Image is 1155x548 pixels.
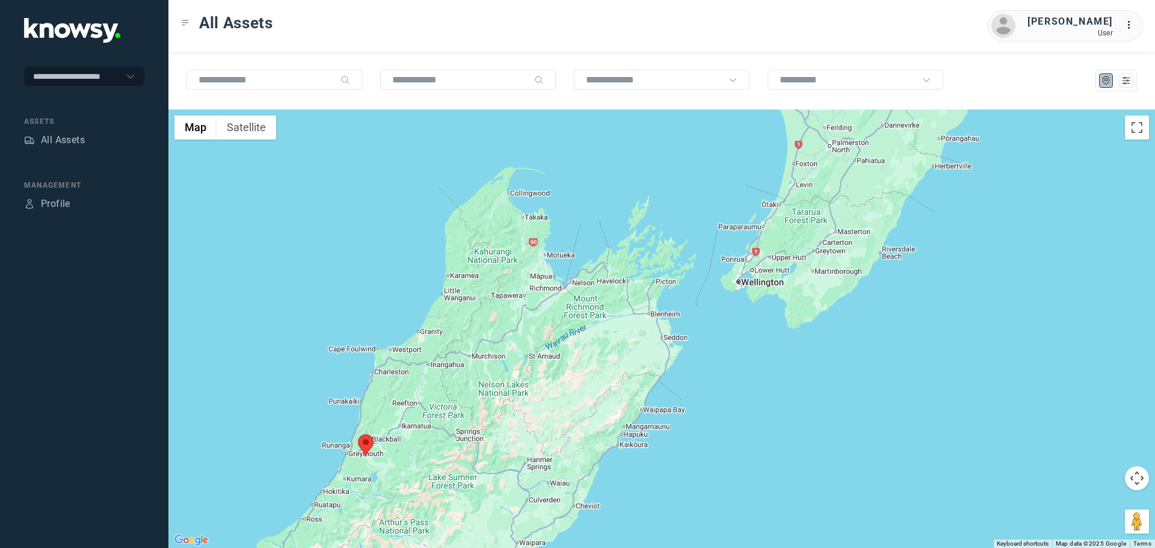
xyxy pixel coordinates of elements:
[1027,14,1113,29] div: [PERSON_NAME]
[174,115,217,140] button: Show street map
[41,197,70,211] div: Profile
[24,180,144,191] div: Management
[997,540,1049,548] button: Keyboard shortcuts
[534,75,544,85] div: Search
[24,197,70,211] a: ProfileProfile
[340,75,350,85] div: Search
[1125,18,1139,32] div: :
[1133,540,1151,547] a: Terms (opens in new tab)
[24,135,35,146] div: Assets
[1027,29,1113,37] div: User
[217,115,276,140] button: Show satellite imagery
[24,133,85,147] a: AssetsAll Assets
[1101,75,1112,86] div: Map
[1125,510,1149,534] button: Drag Pegman onto the map to open Street View
[1125,466,1149,490] button: Map camera controls
[1121,75,1132,86] div: List
[24,116,144,127] div: Assets
[41,133,85,147] div: All Assets
[1056,540,1126,547] span: Map data ©2025 Google
[1125,115,1149,140] button: Toggle fullscreen view
[1126,20,1138,29] tspan: ...
[171,532,211,548] img: Google
[171,532,211,548] a: Open this area in Google Maps (opens a new window)
[991,14,1015,38] img: avatar.png
[24,199,35,209] div: Profile
[1125,18,1139,34] div: :
[24,18,120,43] img: Application Logo
[181,19,189,27] div: Toggle Menu
[199,12,273,34] span: All Assets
